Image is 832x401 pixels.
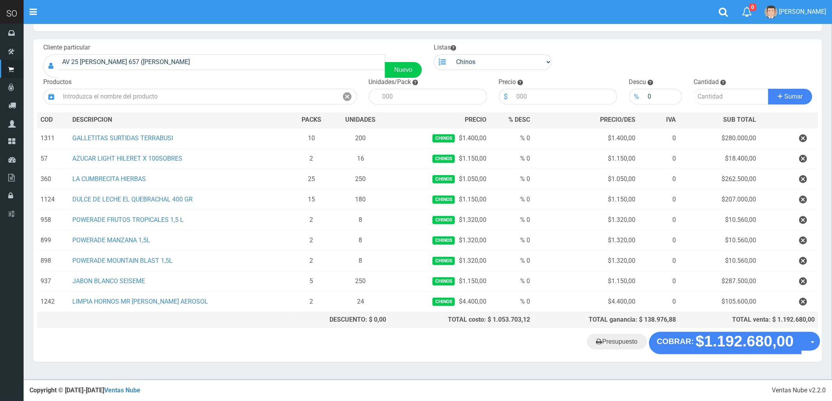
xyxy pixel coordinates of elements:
td: 898 [37,251,69,271]
td: $1.400,00 [533,128,639,149]
td: % 0 [490,271,533,291]
td: $262.500,00 [679,169,760,189]
td: $1.150,00 [389,148,490,169]
td: 8 [332,210,389,230]
td: $280.000,00 [679,128,760,149]
td: % 0 [490,128,533,149]
td: 0 [639,210,679,230]
td: % 0 [490,189,533,210]
td: $105.600,00 [679,291,760,312]
td: 2 [291,251,332,271]
td: $207.000,00 [679,189,760,210]
span: IVA [666,116,676,123]
td: 0 [639,148,679,169]
td: 1124 [37,189,69,210]
label: Unidades/Pack [369,78,411,87]
span: CRIPCION [84,116,112,123]
td: $10.560,00 [679,230,760,251]
span: Chinos [433,236,455,245]
td: 24 [332,291,389,312]
td: $1.150,00 [533,148,639,169]
td: $10.560,00 [679,251,760,271]
td: 899 [37,230,69,251]
td: % 0 [490,230,533,251]
input: Cantidad [694,89,769,104]
label: Cliente particular [43,43,90,52]
a: LA CUMBRECITA HIERBAS [72,175,146,183]
td: 0 [639,230,679,251]
td: 10 [291,128,332,149]
span: Chinos [433,134,455,143]
label: Precio [499,78,516,87]
td: 0 [639,291,679,312]
td: $1.150,00 [389,271,490,291]
span: % DESC [508,116,530,123]
a: Ventas Nube [104,386,140,394]
label: Listas [434,43,456,52]
td: 0 [639,271,679,291]
a: POWERADE MOUNTAIN BLAST 1,5L [72,257,173,264]
td: 8 [332,251,389,271]
td: 360 [37,169,69,189]
td: $4.400,00 [389,291,490,312]
input: 000 [644,89,683,104]
span: Chinos [433,175,455,183]
td: $18.400,00 [679,148,760,169]
strong: $1.192.680,00 [696,333,794,350]
div: TOTAL costo: $ 1.053.703,12 [392,315,530,324]
th: DES [69,112,291,128]
a: GALLETITAS SURTIDAS TERRABUSI [72,134,173,142]
th: UNIDADES [332,112,389,128]
td: 2 [291,230,332,251]
td: 250 [332,169,389,189]
td: $1.150,00 [533,271,639,291]
td: $1.050,00 [389,169,490,189]
td: 0 [639,169,679,189]
div: Ventas Nube v2.2.0 [772,386,826,395]
td: 57 [37,148,69,169]
span: Chinos [433,155,455,163]
a: Nuevo [385,62,422,78]
td: $1.150,00 [389,189,490,210]
button: COBRAR: $1.192.680,00 [649,332,802,354]
td: $4.400,00 [533,291,639,312]
td: 0 [639,128,679,149]
span: Chinos [433,216,455,224]
td: $1.050,00 [533,169,639,189]
input: Consumidor Final [58,54,385,70]
td: 250 [332,271,389,291]
div: TOTAL venta: $ 1.192.680,00 [683,315,815,324]
label: Descu [629,78,646,87]
td: 958 [37,210,69,230]
td: 5 [291,271,332,291]
td: 25 [291,169,332,189]
a: POWERADE FRUTOS TROPICALES 1,5 L [72,216,184,223]
td: 8 [332,230,389,251]
td: $287.500,00 [679,271,760,291]
span: Chinos [433,277,455,286]
div: % [629,89,644,104]
td: $1.400,00 [389,128,490,149]
td: % 0 [490,148,533,169]
input: 000 [379,89,487,104]
td: $1.320,00 [533,210,639,230]
label: Cantidad [694,78,719,87]
td: % 0 [490,210,533,230]
div: TOTAL ganancia: $ 138.976,88 [536,315,676,324]
input: Introduzca el nombre del producto [59,89,339,104]
span: SUB TOTAL [723,115,757,125]
span: Chinos [433,257,455,265]
td: 1311 [37,128,69,149]
td: 2 [291,210,332,230]
strong: COBRAR: [657,337,694,346]
label: Productos [43,78,72,87]
td: 15 [291,189,332,210]
td: $1.320,00 [389,210,490,230]
span: Chinos [433,298,455,306]
a: LIMPIA HORNOS MR [PERSON_NAME] AEROSOL [72,298,208,305]
span: Sumar [784,93,803,100]
span: Chinos [433,196,455,204]
td: 0 [639,189,679,210]
a: Presupuesto [587,334,647,350]
input: 000 [513,89,617,104]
